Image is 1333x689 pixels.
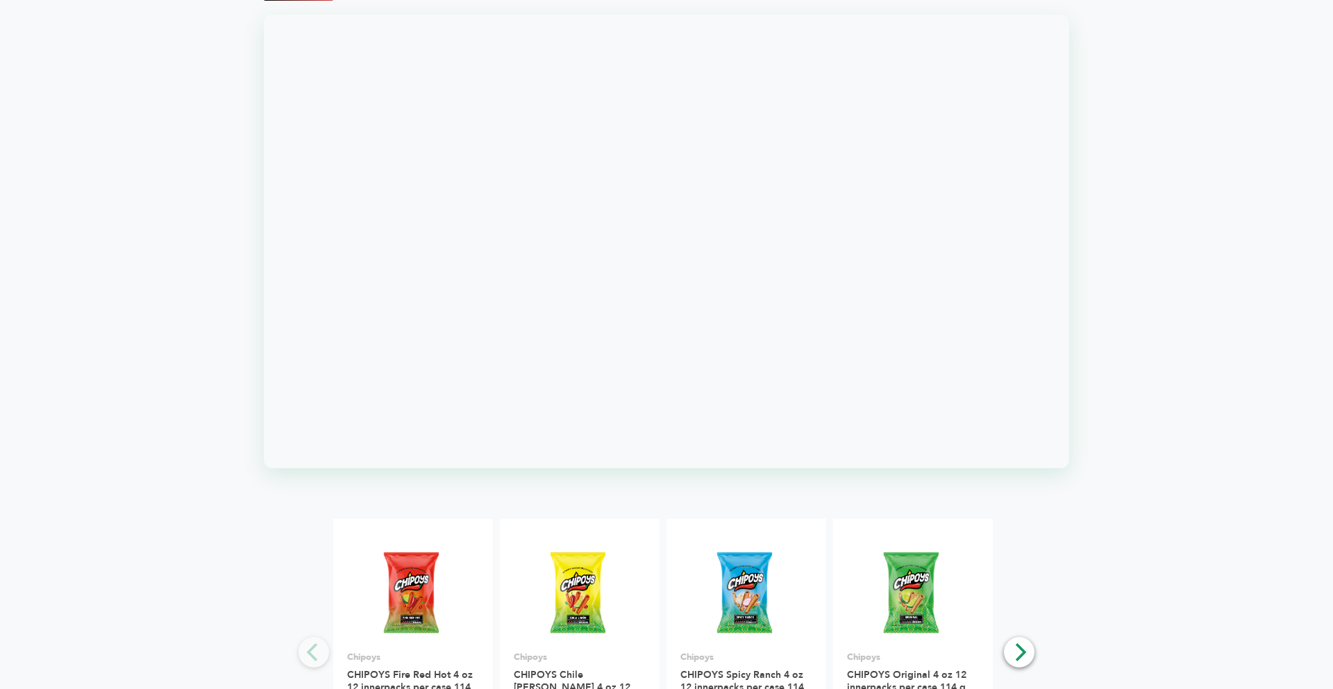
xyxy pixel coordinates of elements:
[539,541,620,641] img: CHIPOYS Chile Limon 4 oz 12 innerpacks per case 114 g
[514,651,646,663] p: Chipoys
[705,541,787,641] img: CHIPOYS Spicy Ranch 4 oz 12 innerpacks per case 114 g
[372,541,453,641] img: CHIPOYS Fire Red Hot 4 oz 12 innerpacks per case 114 g
[347,651,479,663] p: Chipoys
[847,651,979,663] p: Chipoys
[680,651,812,663] p: Chipoys
[872,541,953,641] img: CHIPOYS Original 4 oz 12 innerpacks per case 114 g
[1004,637,1034,667] button: Next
